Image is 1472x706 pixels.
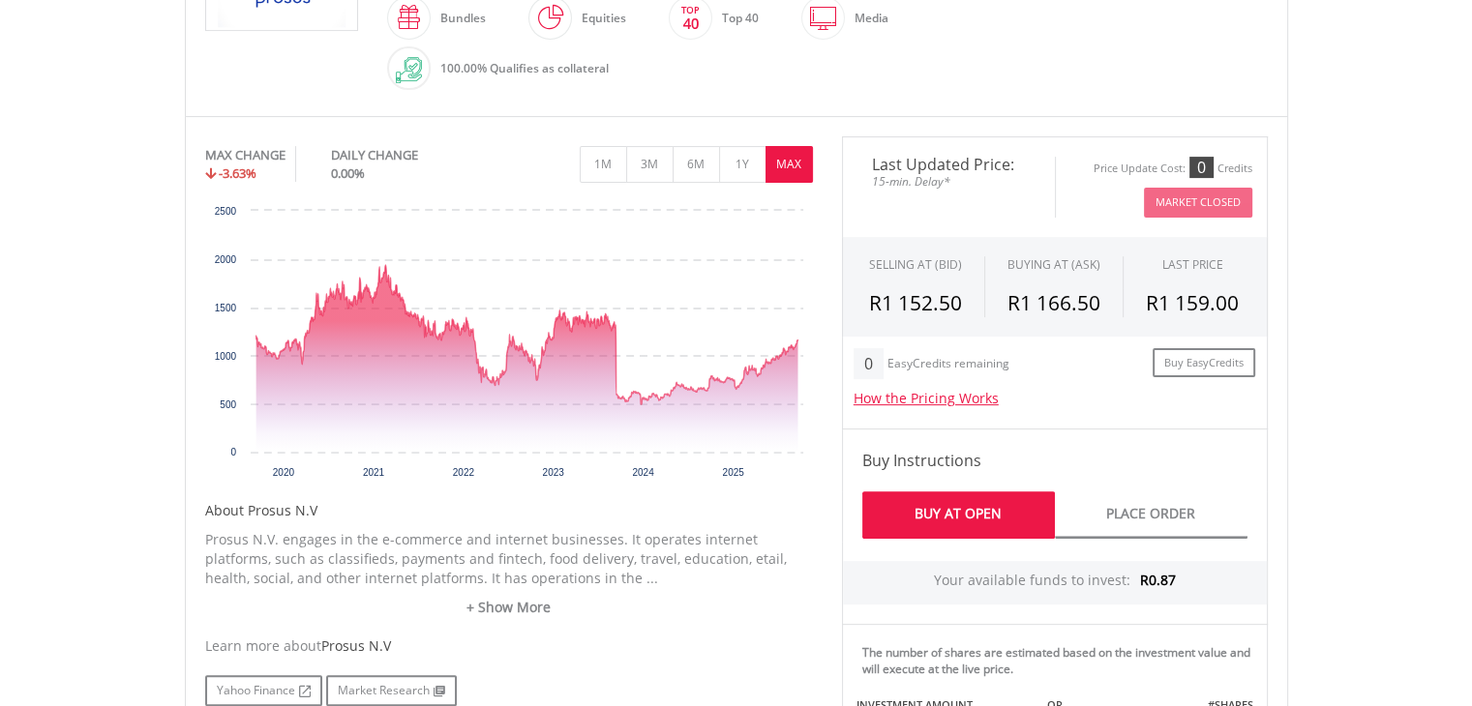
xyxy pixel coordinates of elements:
[331,146,483,164] div: DAILY CHANGE
[205,201,813,491] svg: Interactive chart
[1153,348,1255,378] a: Buy EasyCredits
[1055,491,1247,539] a: Place Order
[205,146,285,164] div: MAX CHANGE
[843,561,1267,604] div: Your available funds to invest:
[887,357,1009,373] div: EasyCredits remaining
[869,256,962,273] div: SELLING AT (BID)
[766,146,813,183] button: MAX
[205,636,813,656] div: Learn more about
[205,501,813,520] h5: About Prosus N.V
[719,146,766,183] button: 1Y
[452,467,474,478] text: 2022
[862,491,1055,539] a: Buy At Open
[854,389,999,407] a: How the Pricing Works
[1189,157,1214,178] div: 0
[869,289,962,316] span: R1 152.50
[1140,571,1176,589] span: R0.87
[214,254,236,265] text: 2000
[205,675,322,706] a: Yahoo Finance
[1217,162,1252,176] div: Credits
[1007,289,1100,316] span: R1 166.50
[862,644,1259,677] div: The number of shares are estimated based on the investment value and will execute at the live price.
[722,467,744,478] text: 2025
[214,303,236,313] text: 1500
[205,598,813,617] a: + Show More
[205,530,813,588] p: Prosus N.V. engages in the e-commerce and internet businesses. It operates internet platforms, su...
[862,449,1247,472] h4: Buy Instructions
[1144,188,1252,218] button: Market Closed
[857,172,1040,191] span: 15-min. Delay*
[542,467,564,478] text: 2023
[272,467,294,478] text: 2020
[857,157,1040,172] span: Last Updated Price:
[854,348,884,379] div: 0
[331,164,365,182] span: 0.00%
[1162,256,1223,273] div: LAST PRICE
[219,164,256,182] span: -3.63%
[321,636,391,655] span: Prosus N.V
[1146,289,1239,316] span: R1 159.00
[362,467,384,478] text: 2021
[626,146,674,183] button: 3M
[396,57,422,83] img: collateral-qualifying-green.svg
[440,60,609,76] span: 100.00% Qualifies as collateral
[1094,162,1186,176] div: Price Update Cost:
[673,146,720,183] button: 6M
[632,467,654,478] text: 2024
[214,351,236,362] text: 1000
[214,206,236,217] text: 2500
[230,447,236,457] text: 0
[326,675,457,706] a: Market Research
[1007,256,1100,273] span: BUYING AT (ASK)
[220,399,236,410] text: 500
[205,201,813,491] div: Chart. Highcharts interactive chart.
[580,146,627,183] button: 1M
